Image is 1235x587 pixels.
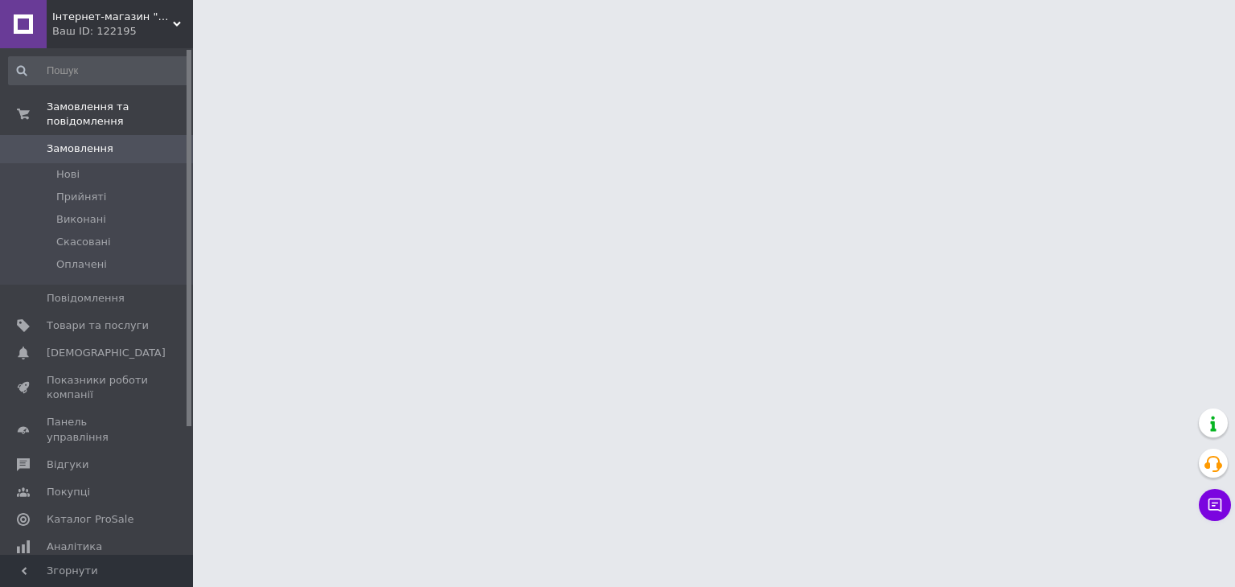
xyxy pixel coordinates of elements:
span: Замовлення та повідомлення [47,100,193,129]
span: Прийняті [56,190,106,204]
span: Каталог ProSale [47,512,133,527]
span: Замовлення [47,142,113,156]
button: Чат з покупцем [1199,489,1231,521]
input: Пошук [8,56,190,85]
span: Показники роботи компанії [47,373,149,402]
span: Інтернет-магазин "Скарби Сходу" - якісні товари із Японії та Кореї [52,10,173,24]
span: Товари та послуги [47,318,149,333]
span: Аналітика [47,540,102,554]
div: Ваш ID: 122195 [52,24,193,39]
span: [DEMOGRAPHIC_DATA] [47,346,166,360]
span: Панель управління [47,415,149,444]
span: Покупці [47,485,90,499]
span: Відгуки [47,458,88,472]
span: Скасовані [56,235,111,249]
span: Виконані [56,212,106,227]
span: Повідомлення [47,291,125,306]
span: Оплачені [56,257,107,272]
span: Нові [56,167,80,182]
